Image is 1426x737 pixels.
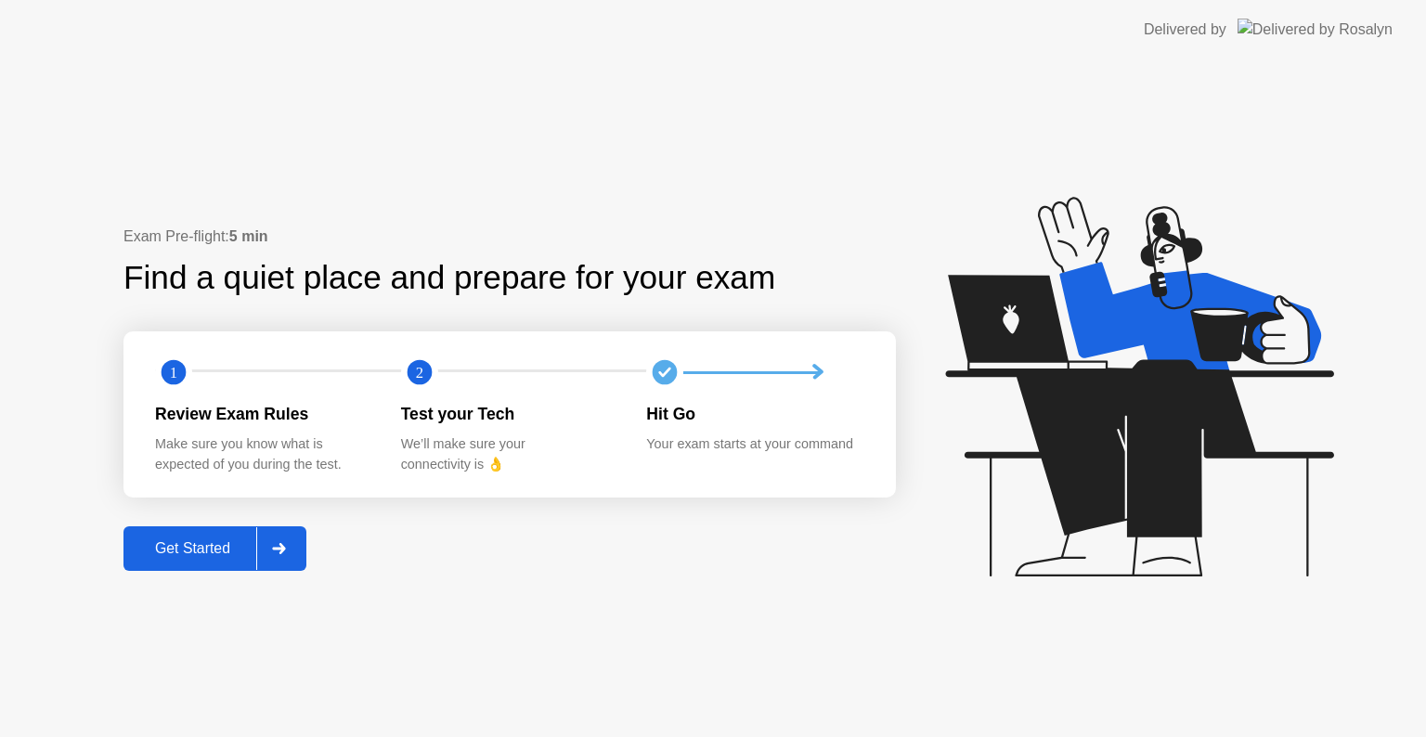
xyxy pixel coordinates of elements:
[123,253,778,303] div: Find a quiet place and prepare for your exam
[129,540,256,557] div: Get Started
[170,364,177,381] text: 1
[155,434,371,474] div: Make sure you know what is expected of you during the test.
[646,434,862,455] div: Your exam starts at your command
[401,402,617,426] div: Test your Tech
[1238,19,1393,40] img: Delivered by Rosalyn
[123,526,306,571] button: Get Started
[416,364,423,381] text: 2
[229,228,268,244] b: 5 min
[155,402,371,426] div: Review Exam Rules
[1144,19,1226,41] div: Delivered by
[646,402,862,426] div: Hit Go
[401,434,617,474] div: We’ll make sure your connectivity is 👌
[123,226,896,248] div: Exam Pre-flight:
